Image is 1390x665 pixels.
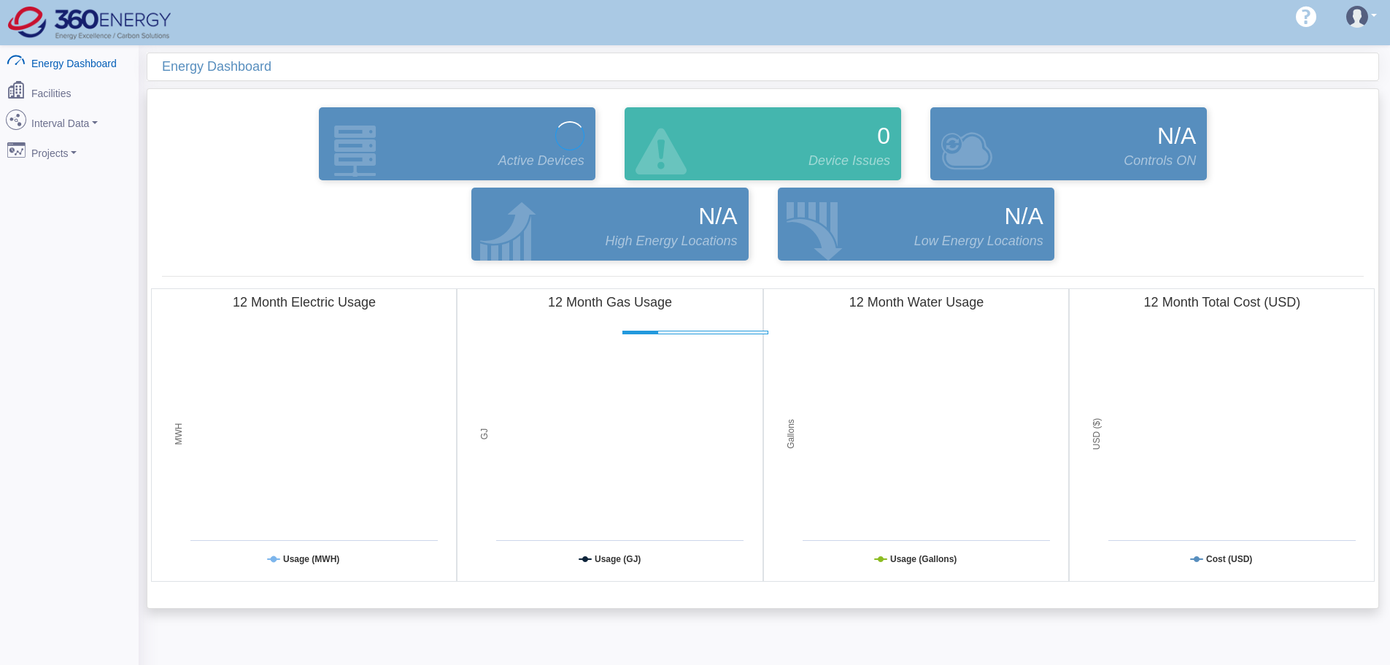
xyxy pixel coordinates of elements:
[1092,418,1102,450] tspan: USD ($)
[808,151,890,171] span: Device Issues
[283,554,339,564] tspan: Usage (MWH)
[548,295,672,310] tspan: 12 Month Gas Usage
[162,53,1378,80] div: Energy Dashboard
[174,423,184,445] tspan: MWH
[1157,118,1196,153] span: N/A
[1124,151,1196,171] span: Controls ON
[1346,6,1368,28] img: user-3.svg
[610,104,916,184] div: Devices that are active and configured but are in an error state.
[595,554,641,564] tspan: Usage (GJ)
[479,428,490,439] tspan: GJ
[890,554,957,564] tspan: Usage (Gallons)
[1143,295,1300,310] tspan: 12 Month Total Cost (USD)
[849,295,983,310] tspan: 12 Month Water Usage
[498,151,584,171] span: Active Devices
[304,104,610,184] div: Devices that are actively reporting data.
[786,419,796,449] tspan: Gallons
[315,107,599,180] a: Active Devices
[698,199,737,234] span: N/A
[233,295,376,310] tspan: 12 Month Electric Usage
[605,231,737,251] span: High Energy Locations
[914,231,1043,251] span: Low Energy Locations
[877,118,890,153] span: 0
[1004,199,1043,234] span: N/A
[1206,554,1252,564] tspan: Cost (USD)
